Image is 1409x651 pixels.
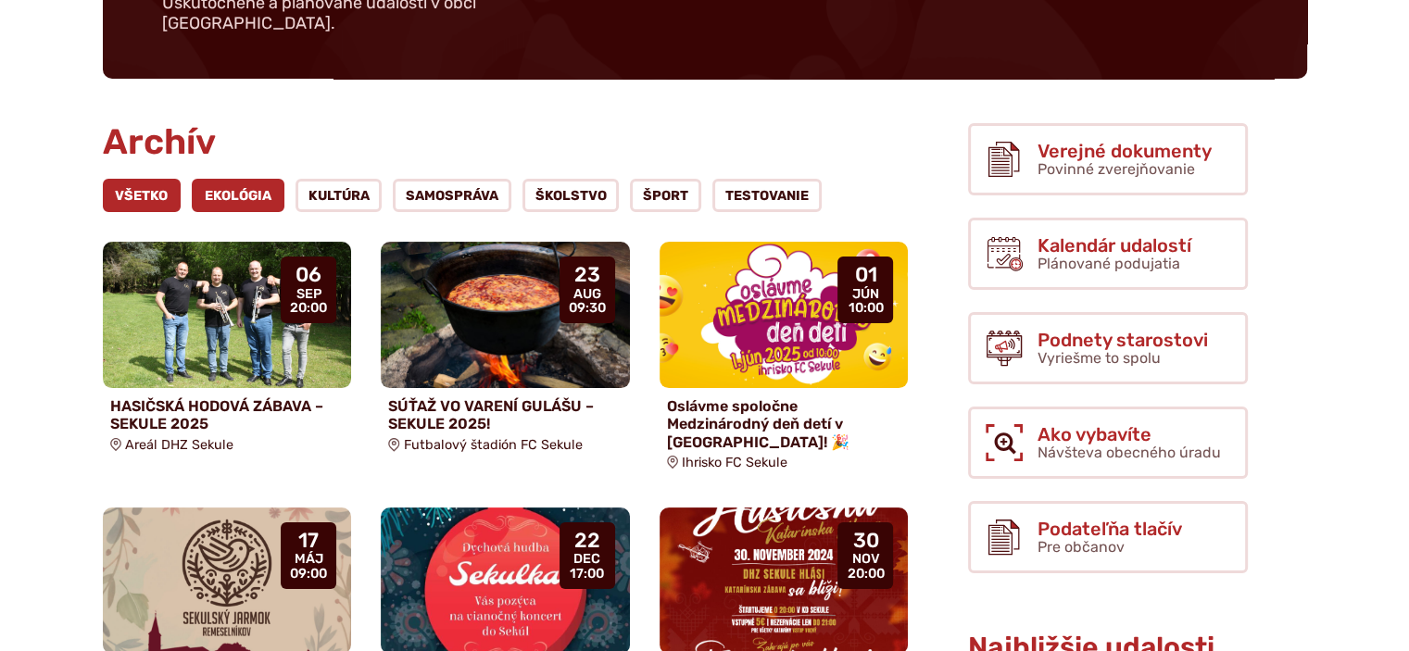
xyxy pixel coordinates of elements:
span: máj [290,552,327,567]
span: 17:00 [570,567,604,582]
span: 06 [290,264,327,286]
a: Všetko [103,179,182,212]
h4: HASIČSKÁ HODOVÁ ZÁBAVA – SEKULE 2025 [110,397,345,432]
span: 22 [570,530,604,552]
span: jún [848,287,883,302]
a: Oslávme spoločne Medzinárodný deň detí v [GEOGRAPHIC_DATA]! 🎉 Ihrisko FC Sekule 01 jún 10:00 [660,242,909,477]
span: 30 [847,530,884,552]
a: Ekológia [192,179,284,212]
a: Kalendár udalostí Plánované podujatia [968,218,1248,290]
span: aug [569,287,606,302]
span: 17 [290,530,327,552]
a: SÚŤAŽ VO VARENÍ GULÁŠU – SEKULE 2025! Futbalový štadión FC Sekule 23 aug 09:30 [381,242,630,459]
span: Podateľňa tlačív [1038,519,1182,539]
span: Plánované podujatia [1038,255,1180,272]
span: Vyriešme to spolu [1038,349,1161,367]
span: Ihrisko FC Sekule [682,455,787,470]
span: 20:00 [847,567,884,582]
span: sep [290,287,327,302]
span: Verejné dokumenty [1038,141,1212,161]
span: Areál DHZ Sekule [125,437,233,453]
a: Podateľňa tlačív Pre občanov [968,501,1248,573]
span: 01 [848,264,883,286]
a: HASIČSKÁ HODOVÁ ZÁBAVA – SEKULE 2025 Areál DHZ Sekule 06 sep 20:00 [103,242,352,459]
span: Pre občanov [1038,538,1125,556]
h4: Oslávme spoločne Medzinárodný deň detí v [GEOGRAPHIC_DATA]! 🎉 [667,397,901,451]
span: Podnety starostovi [1038,330,1208,350]
span: nov [847,552,884,567]
span: Povinné zverejňovanie [1038,160,1195,178]
span: dec [570,552,604,567]
span: Návšteva obecného úradu [1038,444,1221,461]
a: Kultúra [296,179,383,212]
span: Futbalový štadión FC Sekule [404,437,583,453]
a: Samospráva [393,179,511,212]
a: Podnety starostovi Vyriešme to spolu [968,312,1248,384]
a: ŠKOLSTVO [522,179,620,212]
span: 09:30 [569,301,606,316]
span: 09:00 [290,567,327,582]
span: 23 [569,264,606,286]
h2: Archív [103,123,909,162]
span: 10:00 [848,301,883,316]
span: Ako vybavíte [1038,424,1221,444]
span: 20:00 [290,301,327,316]
span: Kalendár udalostí [1038,235,1191,256]
a: Verejné dokumenty Povinné zverejňovanie [968,123,1248,195]
h4: SÚŤAŽ VO VARENÍ GULÁŠU – SEKULE 2025! [388,397,623,432]
a: Testovanie [712,179,822,212]
a: Ako vybavíte Návšteva obecného úradu [968,407,1248,479]
a: Šport [630,179,701,212]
